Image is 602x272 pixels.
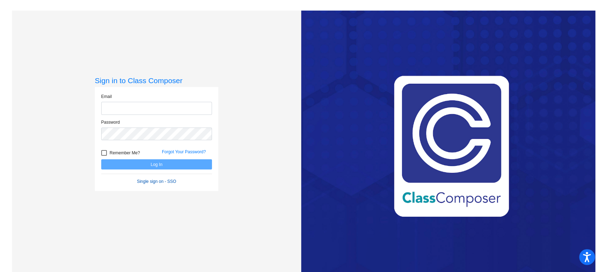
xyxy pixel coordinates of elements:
[162,149,206,154] a: Forgot Your Password?
[101,93,112,100] label: Email
[110,149,140,157] span: Remember Me?
[101,159,212,169] button: Log In
[137,179,176,184] a: Single sign on - SSO
[101,119,120,125] label: Password
[95,76,218,85] h3: Sign in to Class Composer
